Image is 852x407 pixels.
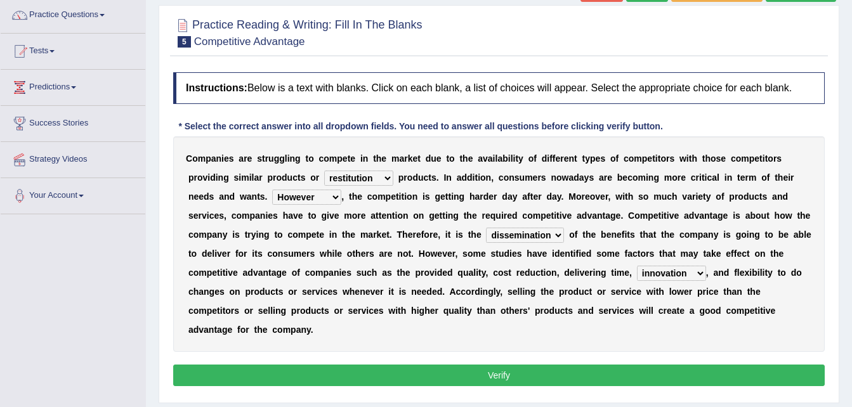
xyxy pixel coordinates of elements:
[504,172,509,183] b: o
[206,153,211,164] b: p
[534,153,537,164] b: f
[638,191,643,202] b: s
[448,191,451,202] b: t
[425,191,430,202] b: s
[436,153,442,164] b: e
[777,153,782,164] b: s
[381,153,386,164] b: e
[573,172,579,183] b: d
[1,178,145,210] a: Your Account
[468,153,473,164] b: e
[754,153,759,164] b: e
[1,70,145,101] a: Predictions
[691,153,697,164] b: h
[605,191,608,202] b: r
[790,172,794,183] b: r
[1,106,145,138] a: Success Stories
[234,172,239,183] b: s
[475,191,480,202] b: a
[310,172,316,183] b: o
[193,172,197,183] b: r
[210,172,216,183] b: d
[552,191,557,202] b: a
[398,172,404,183] b: p
[502,191,508,202] b: d
[462,153,468,164] b: h
[712,172,717,183] b: a
[260,191,265,202] b: s
[247,191,252,202] b: a
[301,172,306,183] b: s
[173,365,825,386] button: Verify
[731,153,736,164] b: c
[727,172,733,183] b: n
[279,153,285,164] b: g
[265,191,268,202] b: .
[515,153,518,164] b: t
[664,172,672,183] b: m
[218,172,224,183] b: n
[568,172,573,183] b: a
[295,153,301,164] b: g
[348,153,351,164] b: t
[249,172,252,183] b: i
[528,153,534,164] b: o
[230,191,235,202] b: d
[632,172,638,183] b: o
[499,172,504,183] b: c
[699,172,702,183] b: i
[350,153,355,164] b: e
[221,153,224,164] b: i
[417,153,421,164] b: t
[211,153,216,164] b: a
[737,172,740,183] b: t
[508,153,511,164] b: i
[483,153,488,164] b: v
[551,172,556,183] b: n
[696,172,699,183] b: r
[202,172,207,183] b: v
[403,172,407,183] b: r
[491,172,494,183] b: ,
[194,36,305,48] small: Competitive Advantage
[173,72,825,104] h4: Below is a text with blanks. Click on each blank, a list of choices will appear. Select the appro...
[518,153,523,164] b: y
[446,153,449,164] b: t
[608,191,611,202] b: ,
[402,191,405,202] b: t
[628,191,634,202] b: h
[511,153,513,164] b: l
[761,172,767,183] b: o
[556,172,562,183] b: o
[763,153,765,164] b: i
[721,153,726,164] b: e
[188,172,194,183] b: p
[600,153,605,164] b: s
[252,191,258,202] b: n
[494,191,497,202] b: r
[666,153,669,164] b: r
[736,153,742,164] b: o
[1,34,145,65] a: Tests
[581,191,584,202] b: r
[549,153,553,164] b: f
[624,153,629,164] b: c
[629,153,634,164] b: o
[646,172,648,183] b: i
[522,191,527,202] b: a
[423,191,425,202] b: i
[341,191,344,202] b: ,
[585,153,590,164] b: y
[308,153,314,164] b: o
[240,191,247,202] b: w
[268,153,274,164] b: u
[634,153,641,164] b: m
[497,153,502,164] b: a
[216,153,222,164] b: n
[607,172,612,183] b: e
[741,153,749,164] b: m
[408,153,413,164] b: k
[679,153,686,164] b: w
[480,172,486,183] b: o
[778,172,783,183] b: h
